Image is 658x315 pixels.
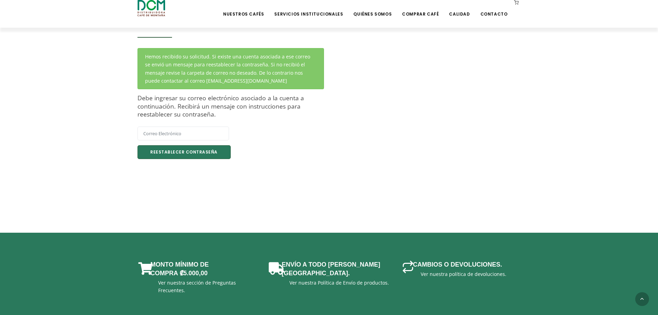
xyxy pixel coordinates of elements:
h3: Envío a todo [PERSON_NAME][GEOGRAPHIC_DATA]. [282,260,385,278]
input: Correo Electrónico [137,127,229,140]
button: Reestablecer Contraseña [137,145,231,159]
a: Nuestros Cafés [219,1,268,17]
a: Ver nuestra sección de Preguntas Frecuentes. [158,279,236,294]
h3: Cambios o devoluciones. [413,260,502,269]
a: Servicios Institucionales [270,1,347,17]
a: Calidad [445,1,474,17]
a: Ver nuestra Política de Envío de productos. [289,279,389,286]
h3: Monto mínimo de Compra ₡5.000,00 [151,260,254,278]
a: Comprar Café [398,1,443,17]
a: Quiénes Somos [349,1,396,17]
div: Hemos recibido su solicitud. Si existe una cuenta asociada a ese correo se envió un mensaje para ... [137,48,324,89]
a: Contacto [476,1,512,17]
span: Debe ingresar su correo electrónico asociado a la cuenta a continuación. Recibirá un mensaje con ... [137,94,304,118]
a: Ver nuestra política de devoluciones. [421,271,506,277]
